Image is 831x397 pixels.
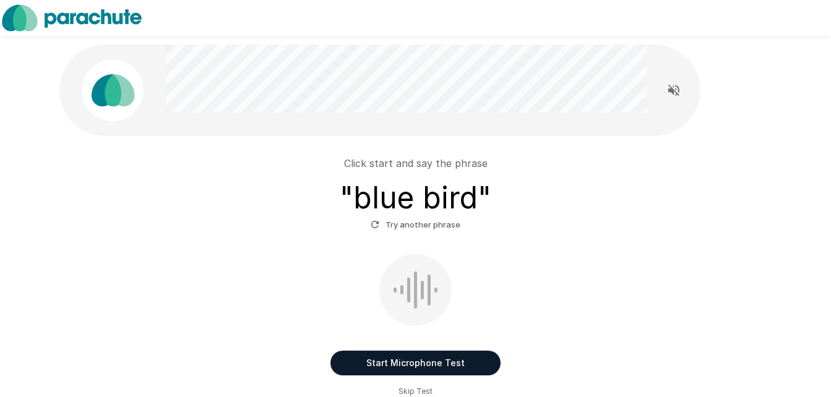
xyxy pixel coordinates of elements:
button: Start Microphone Test [330,351,501,375]
h3: " blue bird " [340,181,491,215]
img: parachute_avatar.png [82,59,144,121]
button: Try another phrase [368,215,463,234]
button: Read questions aloud [661,78,686,103]
p: Click start and say the phrase [344,156,488,171]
